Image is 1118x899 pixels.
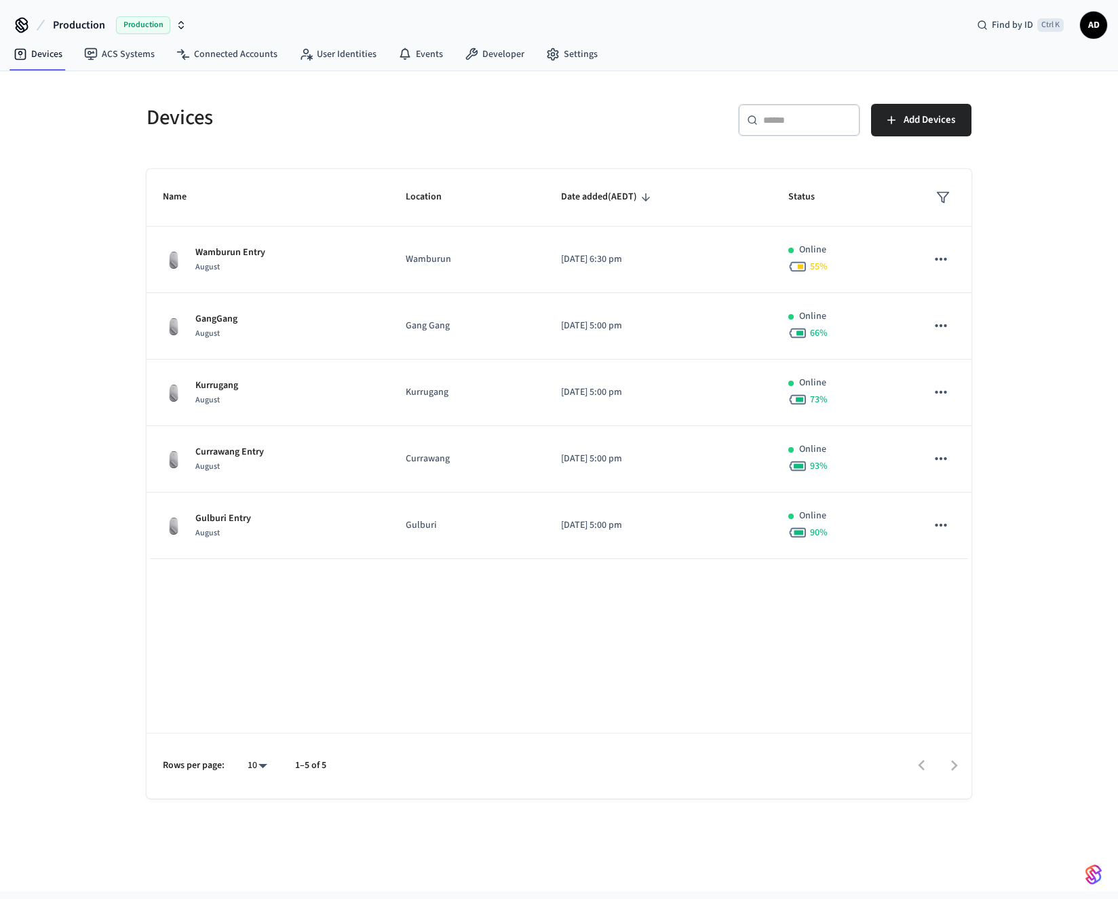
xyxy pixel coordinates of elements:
[163,187,204,208] span: Name
[406,385,528,400] p: Kurrugang
[799,243,826,257] p: Online
[406,452,528,466] p: Currawang
[195,312,237,326] p: GangGang
[116,16,170,34] span: Production
[1085,864,1102,885] img: SeamLogoGradient.69752ec5.svg
[163,448,185,470] img: August Wifi Smart Lock 3rd Gen, Silver, Front
[1080,12,1107,39] button: AD
[810,526,828,539] span: 90 %
[163,249,185,271] img: August Wifi Smart Lock 3rd Gen, Silver, Front
[195,445,264,459] p: Currawang Entry
[195,527,220,539] span: August
[195,261,220,273] span: August
[810,260,828,273] span: 55 %
[799,376,826,390] p: Online
[1081,13,1106,37] span: AD
[195,512,251,526] p: Gulburi Entry
[3,42,73,66] a: Devices
[195,394,220,406] span: August
[535,42,609,66] a: Settings
[387,42,454,66] a: Events
[163,382,185,404] img: August Wifi Smart Lock 3rd Gen, Silver, Front
[163,315,185,337] img: August Wifi Smart Lock 3rd Gen, Silver, Front
[871,104,971,136] button: Add Devices
[454,42,535,66] a: Developer
[53,17,105,33] span: Production
[147,169,971,559] table: sticky table
[195,461,220,472] span: August
[195,246,265,260] p: Wamburun Entry
[799,309,826,324] p: Online
[561,452,756,466] p: [DATE] 5:00 pm
[992,18,1033,32] span: Find by ID
[966,13,1075,37] div: Find by IDCtrl K
[295,759,326,773] p: 1–5 of 5
[799,442,826,457] p: Online
[406,187,459,208] span: Location
[406,518,528,533] p: Gulburi
[163,515,185,537] img: August Wifi Smart Lock 3rd Gen, Silver, Front
[561,518,756,533] p: [DATE] 5:00 pm
[561,319,756,333] p: [DATE] 5:00 pm
[166,42,288,66] a: Connected Accounts
[195,379,238,393] p: Kurrugang
[406,319,528,333] p: Gang Gang
[799,509,826,523] p: Online
[788,187,832,208] span: Status
[195,328,220,339] span: August
[147,104,551,132] h5: Devices
[73,42,166,66] a: ACS Systems
[241,756,273,776] div: 10
[810,459,828,473] span: 93 %
[810,393,828,406] span: 73 %
[904,111,955,129] span: Add Devices
[406,252,528,267] p: Wamburun
[163,759,225,773] p: Rows per page:
[561,385,756,400] p: [DATE] 5:00 pm
[810,326,828,340] span: 66 %
[561,252,756,267] p: [DATE] 6:30 pm
[288,42,387,66] a: User Identities
[1037,18,1064,32] span: Ctrl K
[561,187,655,208] span: Date added(AEDT)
